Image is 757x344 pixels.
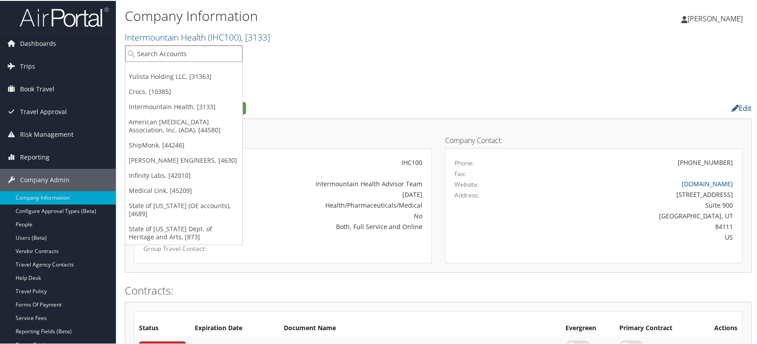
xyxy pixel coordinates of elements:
[125,152,242,167] a: [PERSON_NAME] ENGINEERS, [4630]
[125,30,270,42] a: Intermountain Health
[699,319,742,336] th: Actions
[20,77,54,99] span: Book Travel
[125,6,543,25] h1: Company Information
[682,179,733,187] a: [DOMAIN_NAME]
[20,123,74,145] span: Risk Management
[678,157,733,166] div: [PHONE_NUMBER]
[279,319,561,336] th: Document Name
[527,189,733,198] div: [STREET_ADDRESS]
[241,189,422,198] div: [DATE]
[208,30,241,42] span: ( IHC100 )
[445,136,743,143] h4: Company Contact:
[135,319,190,336] th: Status
[125,197,242,221] a: State of [US_STATE] (OE accounts), [4689]
[125,45,242,61] input: Search Accounts
[125,98,242,114] a: Intermountain Health, [3133]
[20,145,49,168] span: Reporting
[20,54,35,77] span: Trips
[125,167,242,182] a: Infinity Labs, [42010]
[454,158,474,167] label: Phone:
[241,210,422,220] div: No
[614,319,698,336] th: Primary Contract
[687,13,743,23] span: [PERSON_NAME]
[732,102,752,112] a: Edit
[125,83,242,98] a: Crocs, [10385]
[143,243,227,252] label: Group Travel Contact:
[20,168,70,190] span: Company Admin
[527,200,733,209] div: Suite 900
[125,182,242,197] a: Medical Link, [45209]
[454,190,479,199] label: Address:
[134,136,432,143] h4: Account Details:
[125,221,242,244] a: State of [US_STATE] Dept. of Heritage and Arts, [873]
[20,32,56,54] span: Dashboards
[527,221,733,230] div: 84111
[241,200,422,209] div: Health/Pharmaceuticals/Medical
[241,30,270,42] span: , [ 3133 ]
[527,232,733,241] div: US
[241,178,422,188] div: Intermountain Health Advisor Team
[241,221,422,230] div: Both, Full Service and Online
[190,319,279,336] th: Expiration Date
[125,99,538,115] h2: Company Profile:
[125,282,752,297] h2: Contracts:
[527,210,733,220] div: [GEOGRAPHIC_DATA], UT
[20,6,109,27] img: airportal-logo.png
[125,114,242,137] a: American [MEDICAL_DATA] Association, Inc. (ADA), [44580]
[454,168,466,177] label: Fax:
[681,4,752,31] a: [PERSON_NAME]
[20,100,67,122] span: Travel Approval
[125,68,242,83] a: Yulista Holding LLC, [31363]
[454,179,479,188] label: Website:
[241,157,422,166] div: IHC100
[125,137,242,152] a: ShipMonk, [44246]
[561,319,614,336] th: Evergreen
